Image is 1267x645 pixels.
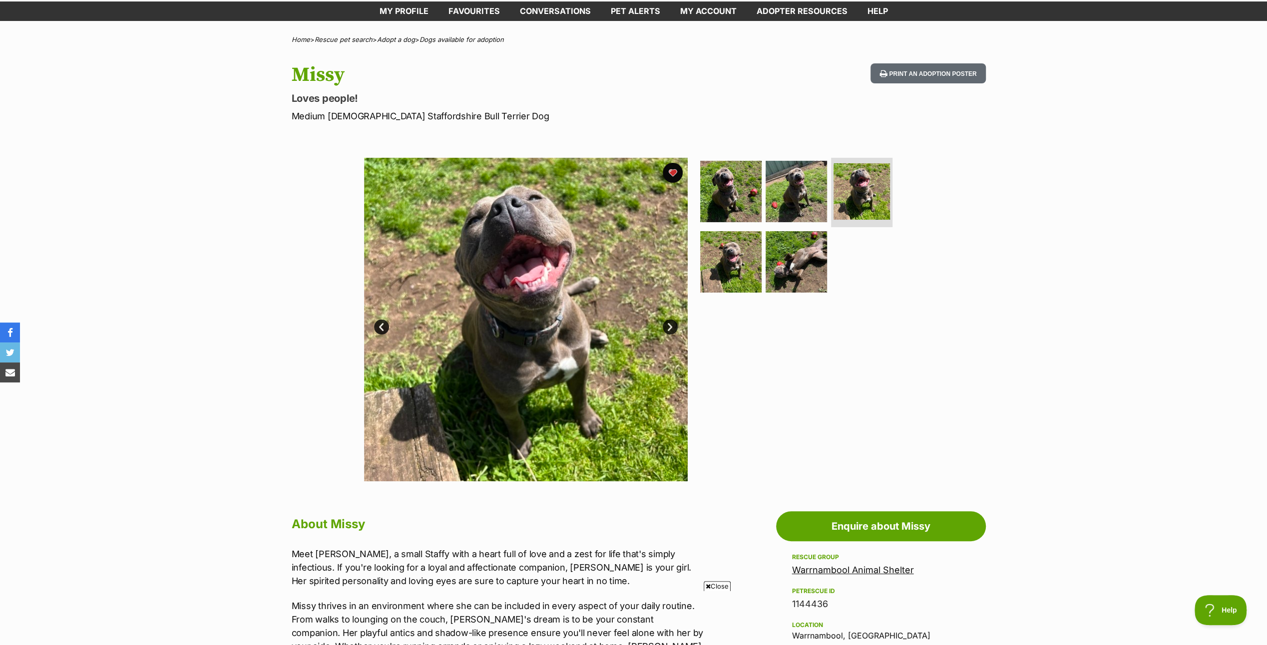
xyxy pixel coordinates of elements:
[663,163,683,183] button: favourite
[670,1,747,21] a: My account
[1195,595,1247,625] iframe: Help Scout Beacon - Open
[766,161,827,222] img: Photo of Missy
[766,231,827,293] img: Photo of Missy
[792,565,914,575] a: Warrnambool Animal Shelter
[374,320,389,334] a: Prev
[857,1,898,21] a: Help
[792,553,970,561] div: Rescue group
[870,63,985,84] button: Print an adoption poster
[792,587,970,595] div: PetRescue ID
[292,63,714,86] h1: Missy
[792,619,970,640] div: Warrnambool, [GEOGRAPHIC_DATA]
[601,1,670,21] a: Pet alerts
[292,547,704,588] p: Meet [PERSON_NAME], a small Staffy with a heart full of love and a zest for life that's simply in...
[392,595,876,640] iframe: Advertisement
[292,35,310,43] a: Home
[510,1,601,21] a: conversations
[700,231,762,293] img: Photo of Missy
[377,35,415,43] a: Adopt a dog
[834,163,890,220] img: Photo of Missy
[292,109,714,123] p: Medium [DEMOGRAPHIC_DATA] Staffordshire Bull Terrier Dog
[438,1,510,21] a: Favourites
[370,1,438,21] a: My profile
[792,621,970,629] div: Location
[704,581,731,591] span: Close
[420,35,504,43] a: Dogs available for adoption
[292,513,704,535] h2: About Missy
[292,91,714,105] p: Loves people!
[315,35,373,43] a: Rescue pet search
[792,597,970,611] div: 1144436
[663,320,678,334] a: Next
[747,1,857,21] a: Adopter resources
[700,161,762,222] img: Photo of Missy
[776,511,986,541] a: Enquire about Missy
[364,158,688,481] img: Photo of Missy
[267,36,1001,43] div: > > >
